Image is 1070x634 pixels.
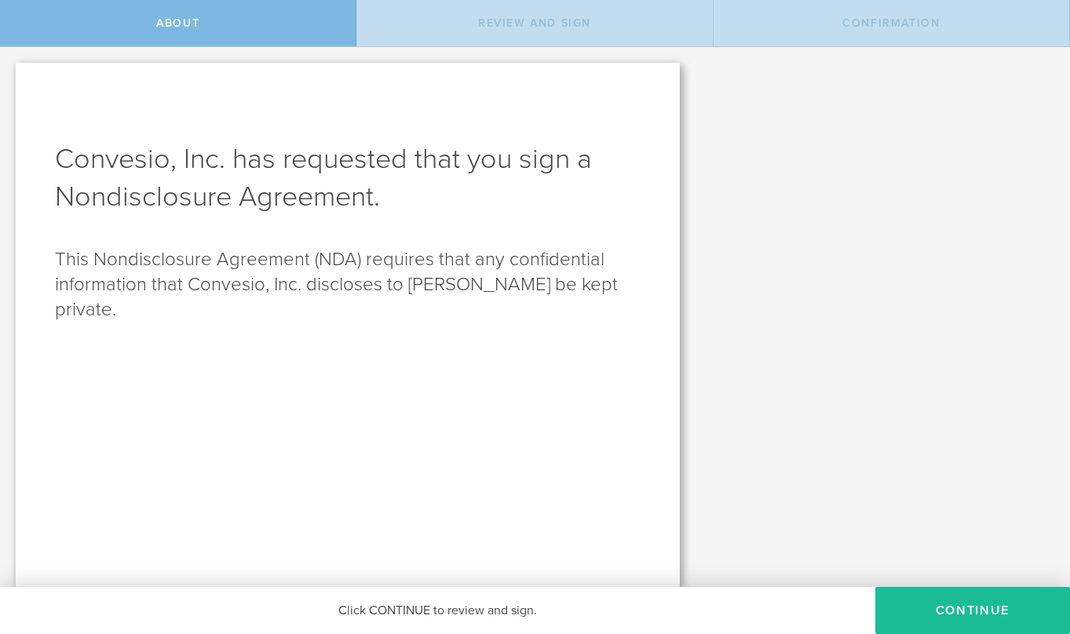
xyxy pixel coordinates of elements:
p: This Nondisclosure Agreement (NDA) requires that any confidential information that Convesio, Inc.... [55,247,641,322]
span: About [156,16,199,30]
h1: Convesio, Inc. has requested that you sign a Nondisclosure Agreement . [55,140,641,216]
span: Confirmation [842,16,940,30]
span: Review and sign [478,16,591,30]
button: Continue [875,587,1070,634]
